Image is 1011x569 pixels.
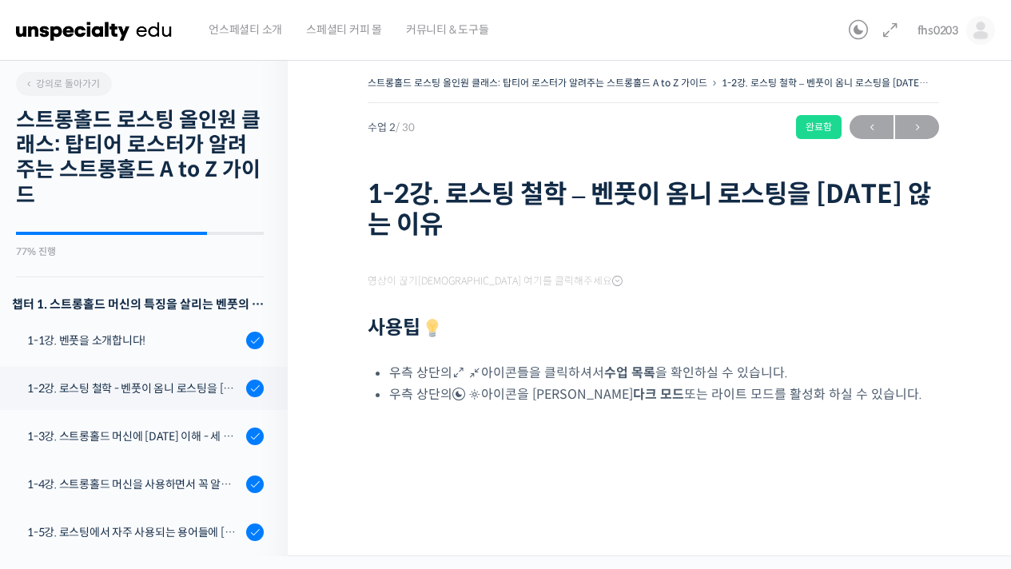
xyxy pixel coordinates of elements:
h2: 스트롱홀드 로스팅 올인원 클래스: 탑티어 로스터가 알려주는 스트롱홀드 A to Z 가이드 [16,108,264,208]
div: 1-2강. 로스팅 철학 - 벤풋이 옴니 로스팅을 [DATE] 않는 이유 [27,380,241,397]
a: ←이전 [850,115,894,139]
a: 1-2강. 로스팅 철학 – 벤풋이 옴니 로스팅을 [DATE] 않는 이유 [722,77,962,89]
div: 1-3강. 스트롱홀드 머신에 [DATE] 이해 - 세 가지 열원이 만들어내는 변화 [27,428,241,445]
a: 강의로 돌아가기 [16,72,112,96]
b: 다크 모드 [633,386,684,403]
div: 1-5강. 로스팅에서 자주 사용되는 용어들에 [DATE] 이해 [27,523,241,541]
div: 1-1강. 벤풋을 소개합니다! [27,332,241,349]
span: / 30 [396,121,415,134]
li: 우측 상단의 아이콘들을 클릭하셔서 을 확인하실 수 있습니다. [389,362,939,384]
div: 완료함 [796,115,842,139]
strong: 사용팁 [368,316,444,340]
span: → [895,117,939,138]
div: 77% 진행 [16,247,264,257]
li: 우측 상단의 아이콘을 [PERSON_NAME] 또는 라이트 모드를 활성화 하실 수 있습니다. [389,384,939,405]
img: 💡 [423,319,442,338]
span: fhs0203 [917,23,958,38]
a: 다음→ [895,115,939,139]
div: 1-4강. 스트롱홀드 머신을 사용하면서 꼭 알고 있어야 할 유의사항 [27,475,241,493]
span: 강의로 돌아가기 [24,78,100,90]
b: 수업 목록 [604,364,655,381]
a: 스트롱홀드 로스팅 올인원 클래스: 탑티어 로스터가 알려주는 스트롱홀드 A to Z 가이드 [368,77,707,89]
span: ← [850,117,894,138]
h1: 1-2강. 로스팅 철학 – 벤풋이 옴니 로스팅을 [DATE] 않는 이유 [368,179,939,241]
span: 영상이 끊기[DEMOGRAPHIC_DATA] 여기를 클릭해주세요 [368,275,623,288]
h3: 챕터 1. 스트롱홀드 머신의 특징을 살리는 벤풋의 로스팅 방식 [12,293,264,315]
span: 수업 2 [368,122,415,133]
